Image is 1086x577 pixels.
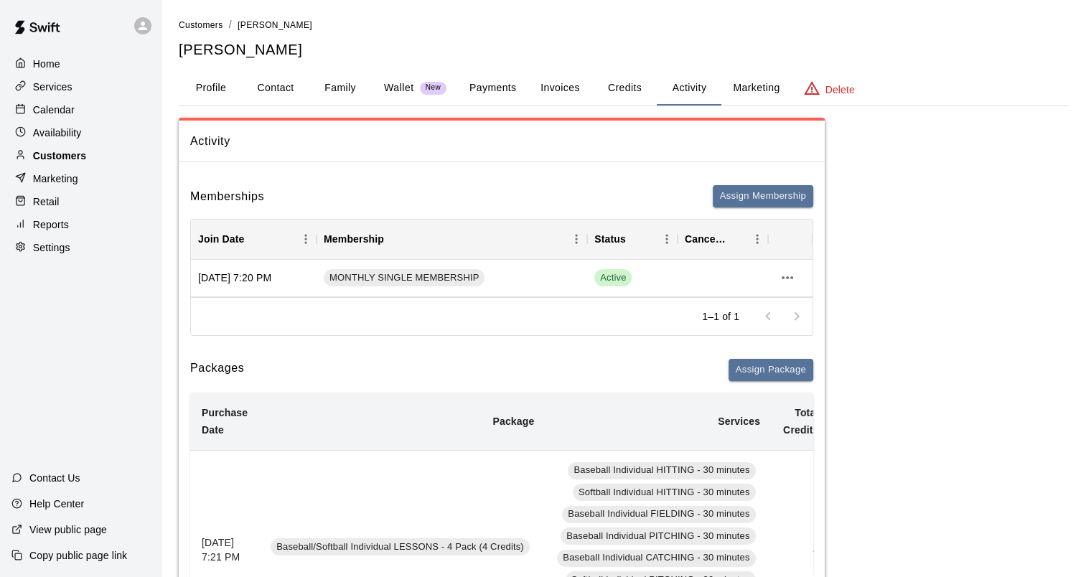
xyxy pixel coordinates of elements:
[384,229,404,249] button: Sort
[238,20,312,30] span: [PERSON_NAME]
[783,407,818,436] b: Total Credits
[324,271,485,285] span: MONTHLY SINGLE MEMBERSHIP
[384,80,414,95] p: Wallet
[179,71,1069,105] div: basic tabs example
[721,71,791,105] button: Marketing
[566,228,587,250] button: Menu
[11,53,150,75] a: Home
[594,271,632,285] span: Active
[179,20,223,30] span: Customers
[317,219,587,259] div: Membership
[179,71,243,105] button: Profile
[29,497,84,511] p: Help Center
[33,80,72,94] p: Services
[420,83,446,93] span: New
[11,99,150,121] a: Calendar
[244,229,264,249] button: Sort
[656,228,678,250] button: Menu
[729,359,813,381] button: Assign Package
[271,543,534,554] a: Baseball/Softball Individual LESSONS - 4 Pack (4 Credits)
[573,486,756,499] span: Softball Individual HITTING - 30 minutes
[492,416,534,427] b: Package
[726,229,746,249] button: Sort
[33,217,69,232] p: Reports
[243,71,308,105] button: Contact
[587,219,678,259] div: Status
[11,122,150,144] a: Availability
[198,219,244,259] div: Join Date
[678,219,768,259] div: Cancel Date
[33,103,75,117] p: Calendar
[713,185,813,207] button: Assign Membership
[775,266,800,290] button: more actions
[33,57,60,71] p: Home
[33,149,86,163] p: Customers
[458,71,528,105] button: Payments
[229,17,232,32] li: /
[33,126,82,140] p: Availability
[29,548,127,563] p: Copy public page link
[594,269,632,286] span: Active
[718,416,760,427] b: Services
[825,83,855,97] p: Delete
[179,40,1069,60] h5: [PERSON_NAME]
[11,145,150,166] a: Customers
[562,507,755,521] span: Baseball Individual FIELDING - 30 minutes
[594,219,626,259] div: Status
[191,260,317,297] div: [DATE] 7:20 PM
[11,237,150,258] a: Settings
[308,71,373,105] button: Family
[190,187,264,206] h6: Memberships
[324,219,384,259] div: Membership
[702,309,739,324] p: 1–1 of 1
[626,229,646,249] button: Sort
[33,240,70,255] p: Settings
[295,228,317,250] button: Menu
[11,214,150,235] a: Reports
[11,168,150,189] a: Marketing
[271,540,530,554] span: Baseball/Softball Individual LESSONS - 4 Pack (4 Credits)
[191,219,317,259] div: Join Date
[324,269,490,286] a: MONTHLY SINGLE MEMBERSHIP
[190,132,813,151] span: Activity
[561,530,755,543] span: Baseball Individual PITCHING - 30 minutes
[746,228,768,250] button: Menu
[592,71,657,105] button: Credits
[29,471,80,485] p: Contact Us
[11,76,150,98] a: Services
[190,359,244,381] h6: Packages
[29,522,107,537] p: View public page
[685,219,726,259] div: Cancel Date
[11,191,150,212] a: Retail
[33,194,60,209] p: Retail
[568,464,755,477] span: Baseball Individual HITTING - 30 minutes
[202,407,248,436] b: Purchase Date
[557,551,755,565] span: Baseball Individual CATCHING - 30 minutes
[528,71,592,105] button: Invoices
[33,172,78,186] p: Marketing
[179,17,1069,33] nav: breadcrumb
[657,71,721,105] button: Activity
[179,19,223,30] a: Customers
